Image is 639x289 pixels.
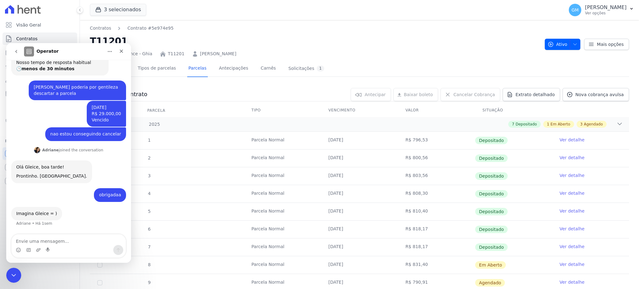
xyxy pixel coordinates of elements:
[218,61,250,77] a: Antecipações
[475,279,505,287] span: Agendado
[398,203,475,220] td: R$ 810,40
[97,280,102,285] input: default
[6,43,131,263] iframe: Intercom live chat
[575,91,624,98] span: Nova cobrança avulsa
[321,167,398,185] td: [DATE]
[321,203,398,220] td: [DATE]
[2,147,77,160] a: Recebíveis
[547,121,549,127] span: 1
[147,173,151,178] span: 3
[16,36,37,42] span: Contratos
[259,61,277,77] a: Carnês
[559,190,584,196] a: Ver detalhe
[564,1,639,19] button: GM [PERSON_NAME] Ver opções
[5,84,120,103] div: Gleice diz…
[10,204,15,209] button: Selecionador de Emoji
[140,104,173,117] div: Parcela
[398,221,475,238] td: R$ 818,17
[5,117,120,145] div: Adriane diz…
[559,137,584,143] a: Ver detalhe
[321,149,398,167] td: [DATE]
[5,103,120,117] div: Adriane diz…
[244,256,321,274] td: Parcela Normal
[147,155,151,160] span: 2
[147,244,151,249] span: 7
[93,149,115,155] div: obrigadaa
[168,51,184,57] a: T11201
[512,121,515,127] span: 7
[585,4,627,11] p: [PERSON_NAME]
[398,149,475,167] td: R$ 800,56
[475,104,552,117] th: Situação
[137,61,177,77] a: Tipos de parcelas
[244,167,321,185] td: Parcela Normal
[147,262,151,267] span: 8
[90,25,173,32] nav: Breadcrumb
[548,39,568,50] span: Ativo
[5,164,120,191] div: Adriane diz…
[580,121,583,127] span: 3
[475,137,508,144] span: Depositado
[244,221,321,238] td: Parcela Normal
[398,238,475,256] td: R$ 818,17
[475,172,508,180] span: Depositado
[2,115,77,127] a: Negativação
[244,149,321,167] td: Parcela Normal
[2,87,77,100] a: Minha Carteira
[5,145,120,164] div: Gleice diz…
[516,121,537,127] span: Depositado
[127,25,173,32] a: Contrato #5e974e95
[2,19,77,31] a: Visão Geral
[2,161,77,174] a: Conta Hent
[398,132,475,149] td: R$ 796,53
[244,132,321,149] td: Parcela Normal
[287,61,325,77] a: Solicitações1
[398,185,475,203] td: R$ 808,30
[90,4,146,16] button: 3 selecionados
[147,191,151,196] span: 4
[30,204,35,209] button: Upload do anexo
[475,190,508,198] span: Depositado
[80,58,120,84] div: [DATE]R$ 29.000,00Vencido
[559,172,584,179] a: Ver detalhe
[398,104,475,117] th: Valor
[36,105,52,109] b: Adriane
[559,261,584,267] a: Ver detalhe
[40,204,45,209] button: Start recording
[10,168,51,174] div: Imagina Gleice = )
[147,280,151,285] span: 9
[10,179,46,182] div: Adriane • Há 1sem
[559,279,584,285] a: Ver detalhe
[585,11,627,16] p: Ver opções
[149,121,160,128] span: 2025
[550,121,570,127] span: Em Aberto
[503,88,560,101] a: Extrato detalhado
[2,101,77,114] a: Transferências
[147,138,151,143] span: 1
[2,60,77,72] a: Lotes
[10,130,81,136] div: Prontinho. [GEOGRAPHIC_DATA].
[321,132,398,149] td: [DATE]
[147,227,151,232] span: 6
[545,39,581,50] button: Ativo
[244,185,321,203] td: Parcela Normal
[97,262,102,267] input: default
[572,8,579,12] span: GM
[36,104,97,110] div: joined the conversation
[2,74,77,86] a: Clientes
[321,185,398,203] td: [DATE]
[244,104,321,117] th: Tipo
[90,25,540,32] nav: Breadcrumb
[515,91,555,98] span: Extrato detalhado
[321,238,398,256] td: [DATE]
[107,202,117,212] button: Enviar uma mensagem
[16,22,41,28] span: Visão Geral
[475,226,508,233] span: Depositado
[5,164,56,178] div: Imagina Gleice = )Adriane • Há 1sem
[44,88,115,94] div: nao estou conseguindo cancelar
[28,104,34,110] img: Profile image for Adriane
